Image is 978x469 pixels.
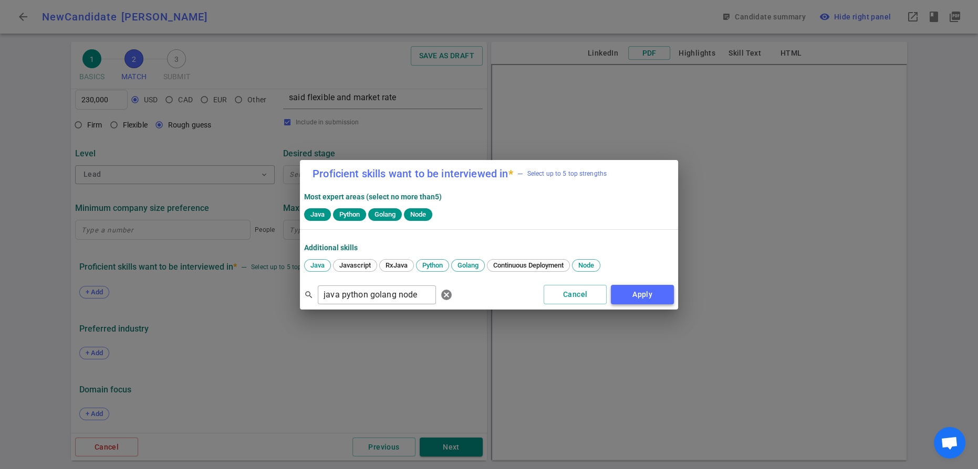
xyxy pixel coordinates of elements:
span: search [304,290,314,300]
button: Apply [611,285,674,304]
span: cancel [440,289,453,301]
strong: Additional Skills [304,243,358,252]
div: — [517,168,523,179]
span: Golang [370,210,400,218]
span: Node [575,261,598,269]
span: Java [306,210,329,218]
span: Select up to 5 top strengths [517,168,607,179]
span: Java [307,261,328,269]
span: Python [419,261,446,269]
input: Separate search terms by comma or space [318,286,436,303]
div: Open chat [934,427,965,459]
label: Proficient skills want to be interviewed in [313,168,513,179]
strong: Most expert areas (select no more than 5 ) [304,193,442,201]
span: Node [406,210,430,218]
span: Continuous Deployment [490,261,567,269]
span: Javascript [336,261,374,269]
span: Python [335,210,364,218]
span: RxJava [382,261,411,269]
button: Cancel [544,285,607,304]
span: Golang [454,261,482,269]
